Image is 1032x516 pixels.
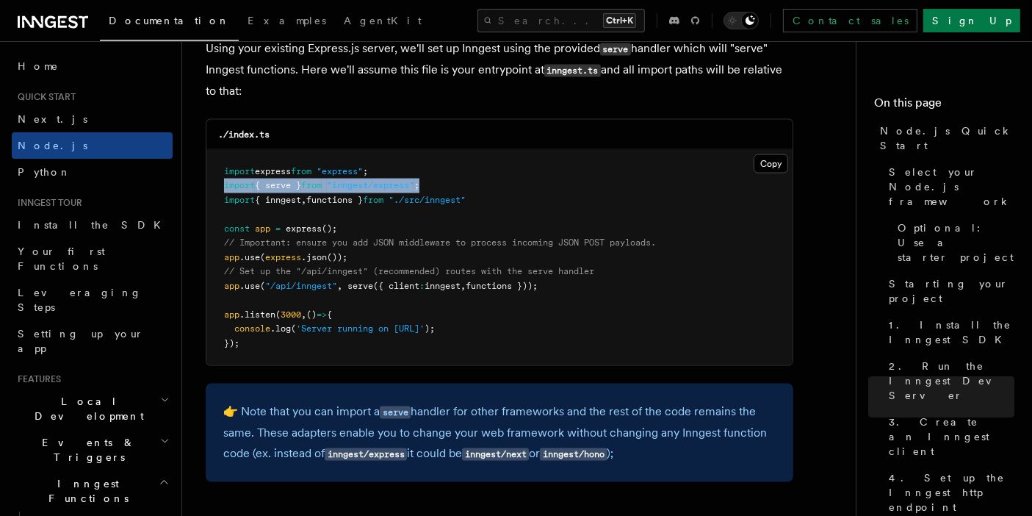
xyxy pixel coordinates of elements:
a: 1. Install the Inngest SDK [883,312,1014,353]
a: serve [380,404,411,418]
a: AgentKit [335,4,430,40]
span: express [286,223,322,234]
span: : [419,281,425,291]
a: Node.js Quick Start [874,118,1014,159]
span: { serve } [255,180,301,190]
code: inngest/next [462,448,529,461]
span: ( [291,323,296,334]
span: , [461,281,466,291]
span: ({ client [373,281,419,291]
button: Local Development [12,388,173,429]
span: 2. Run the Inngest Dev Server [889,359,1014,403]
span: Python [18,166,71,178]
span: Select your Node.js framework [889,165,1014,209]
span: import [224,166,255,176]
button: Copy [754,154,788,173]
span: => [317,309,327,320]
span: Setting up your app [18,328,144,354]
span: , [301,309,306,320]
span: Install the SDK [18,219,170,231]
a: 3. Create an Inngest client [883,409,1014,465]
span: 1. Install the Inngest SDK [889,318,1014,347]
span: 3. Create an Inngest client [889,415,1014,459]
button: Search...Ctrl+K [477,9,645,32]
span: Node.js Quick Start [880,123,1014,153]
span: ; [414,180,419,190]
span: "inngest/express" [327,180,414,190]
span: , [337,281,342,291]
span: ()); [327,252,347,262]
span: app [224,252,239,262]
span: Documentation [109,15,230,26]
span: }); [224,338,239,348]
span: console [234,323,270,334]
span: Home [18,59,59,74]
p: Using your existing Express.js server, we'll set up Inngest using the provided handler which will... [206,38,793,101]
span: ( [260,252,265,262]
a: Examples [239,4,335,40]
code: ./index.ts [218,129,270,140]
span: (); [322,223,337,234]
button: Inngest Functions [12,470,173,512]
span: from [291,166,311,176]
code: serve [600,43,631,56]
span: from [301,180,322,190]
span: Examples [248,15,326,26]
a: Documentation [100,4,239,41]
span: const [224,223,250,234]
code: serve [380,406,411,419]
a: Home [12,53,173,79]
a: Node.js [12,132,173,159]
h4: On this page [874,94,1014,118]
code: inngest/express [325,448,407,461]
span: functions })); [466,281,538,291]
span: functions } [306,195,363,205]
a: Install the SDK [12,212,173,238]
a: Your first Functions [12,238,173,279]
span: .log [270,323,291,334]
span: Node.js [18,140,87,151]
a: Setting up your app [12,320,173,362]
span: inngest [425,281,461,291]
span: .use [239,252,260,262]
span: ( [275,309,281,320]
span: .listen [239,309,275,320]
span: .use [239,281,260,291]
a: Python [12,159,173,185]
span: Local Development [12,394,160,423]
span: from [363,195,383,205]
a: 2. Run the Inngest Dev Server [883,353,1014,409]
span: // Important: ensure you add JSON middleware to process incoming JSON POST payloads. [224,237,656,248]
span: import [224,180,255,190]
span: serve [347,281,373,291]
span: { inngest [255,195,301,205]
span: ( [260,281,265,291]
span: Inngest tour [12,197,82,209]
span: 3000 [281,309,301,320]
span: app [224,309,239,320]
span: app [255,223,270,234]
a: Next.js [12,106,173,132]
a: Contact sales [783,9,917,32]
span: express [255,166,291,176]
span: Features [12,373,61,385]
span: app [224,281,239,291]
a: Select your Node.js framework [883,159,1014,215]
span: express [265,252,301,262]
span: 'Server running on [URL]' [296,323,425,334]
kbd: Ctrl+K [603,13,636,28]
span: Starting your project [889,276,1014,306]
span: Events & Triggers [12,435,160,465]
code: inngest.ts [544,65,601,77]
span: Optional: Use a starter project [898,221,1014,265]
span: 4. Set up the Inngest http endpoint [889,470,1014,515]
span: = [275,223,281,234]
span: Inngest Functions [12,476,159,506]
button: Events & Triggers [12,429,173,470]
button: Toggle dark mode [724,12,759,29]
span: Quick start [12,91,76,103]
span: ; [363,166,368,176]
a: Sign Up [923,9,1020,32]
span: Your first Functions [18,246,105,272]
span: Leveraging Steps [18,287,142,313]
